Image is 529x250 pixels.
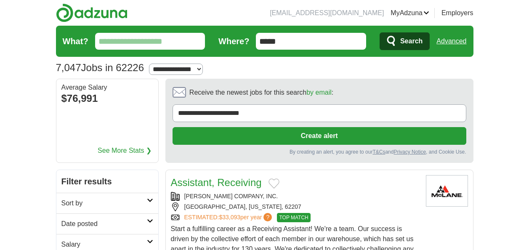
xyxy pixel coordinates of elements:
li: [EMAIL_ADDRESS][DOMAIN_NAME] [270,8,384,18]
button: Create alert [173,127,466,145]
span: 7,047 [56,60,81,75]
a: by email [306,89,332,96]
img: Adzuna logo [56,3,128,22]
div: [GEOGRAPHIC_DATA], [US_STATE], 62207 [171,202,419,211]
div: $76,991 [61,91,153,106]
a: Employers [441,8,473,18]
h2: Filter results [56,170,158,193]
h2: Sort by [61,198,147,208]
div: Average Salary [61,84,153,91]
label: Where? [218,35,249,48]
a: Advanced [436,33,466,50]
span: Receive the newest jobs for this search : [189,88,333,98]
a: Sort by [56,193,158,213]
a: ESTIMATED:$33,093per year? [184,213,274,222]
a: [PERSON_NAME] COMPANY, INC. [184,193,278,199]
a: MyAdzuna [391,8,429,18]
button: Add to favorite jobs [268,178,279,189]
a: T&Cs [372,149,385,155]
span: $33,093 [219,214,240,221]
h2: Salary [61,239,147,250]
a: Privacy Notice [393,149,426,155]
span: TOP MATCH [277,213,310,222]
img: McLane Company logo [426,175,468,207]
h2: Date posted [61,219,147,229]
span: Search [400,33,423,50]
span: ? [263,213,272,221]
h1: Jobs in 62226 [56,62,144,73]
a: Date posted [56,213,158,234]
a: See More Stats ❯ [98,146,152,156]
label: What? [63,35,88,48]
button: Search [380,32,430,50]
div: By creating an alert, you agree to our and , and Cookie Use. [173,148,466,156]
a: Assistant, Receiving [171,177,262,188]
